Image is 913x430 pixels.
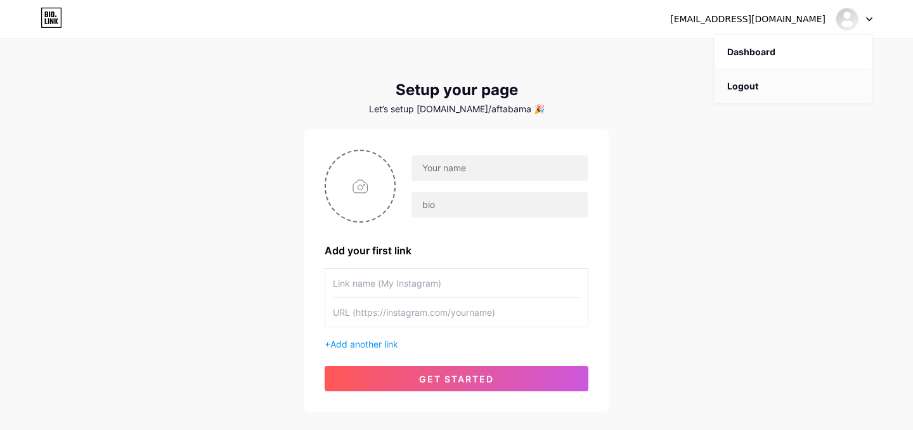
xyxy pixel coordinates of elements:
[670,13,826,26] div: [EMAIL_ADDRESS][DOMAIN_NAME]
[419,374,494,384] span: get started
[333,298,580,327] input: URL (https://instagram.com/yourname)
[333,269,580,297] input: Link name (My Instagram)
[411,155,588,181] input: Your name
[411,192,588,218] input: bio
[325,337,588,351] div: +
[330,339,398,349] span: Add another link
[304,81,609,99] div: Setup your page
[835,7,859,31] img: Aftab Amanullah
[304,104,609,114] div: Let’s setup [DOMAIN_NAME]/aftabama 🎉
[715,35,872,69] a: Dashboard
[325,243,588,258] div: Add your first link
[325,366,588,391] button: get started
[715,69,872,103] li: Logout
